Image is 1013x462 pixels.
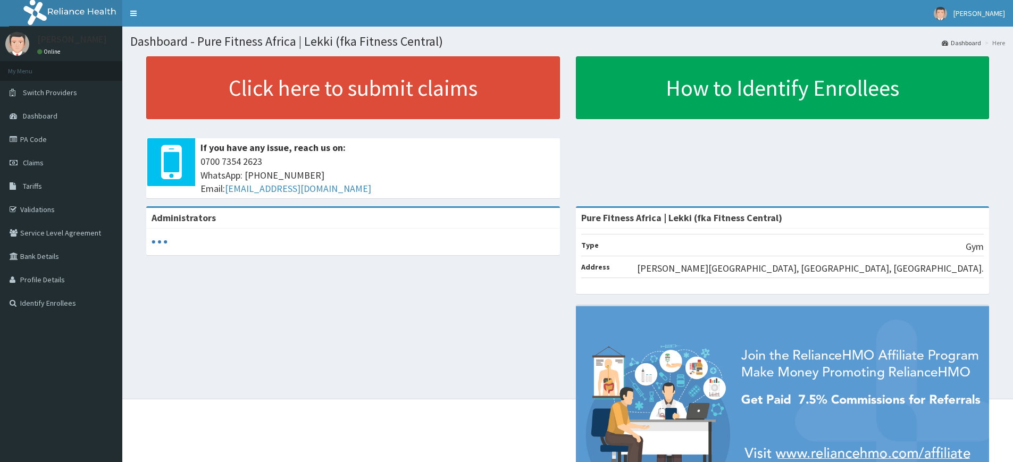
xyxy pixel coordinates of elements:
span: Claims [23,158,44,167]
b: If you have any issue, reach us on: [200,141,346,154]
span: Dashboard [23,111,57,121]
b: Type [581,240,599,250]
span: Tariffs [23,181,42,191]
li: Here [982,38,1005,47]
p: Gym [966,240,984,254]
span: Switch Providers [23,88,77,97]
b: Address [581,262,610,272]
a: Click here to submit claims [146,56,560,119]
a: How to Identify Enrollees [576,56,990,119]
span: 0700 7354 2623 WhatsApp: [PHONE_NUMBER] Email: [200,155,555,196]
p: [PERSON_NAME] [37,35,107,44]
a: [EMAIL_ADDRESS][DOMAIN_NAME] [225,182,371,195]
strong: Pure Fitness Africa | Lekki (fka Fitness Central) [581,212,782,224]
p: [PERSON_NAME][GEOGRAPHIC_DATA], [GEOGRAPHIC_DATA], [GEOGRAPHIC_DATA]. [637,262,984,275]
img: User Image [5,32,29,56]
img: User Image [934,7,947,20]
a: Dashboard [942,38,981,47]
a: Online [37,48,63,55]
span: [PERSON_NAME] [953,9,1005,18]
b: Administrators [152,212,216,224]
h1: Dashboard - Pure Fitness Africa | Lekki (fka Fitness Central) [130,35,1005,48]
svg: audio-loading [152,234,168,250]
